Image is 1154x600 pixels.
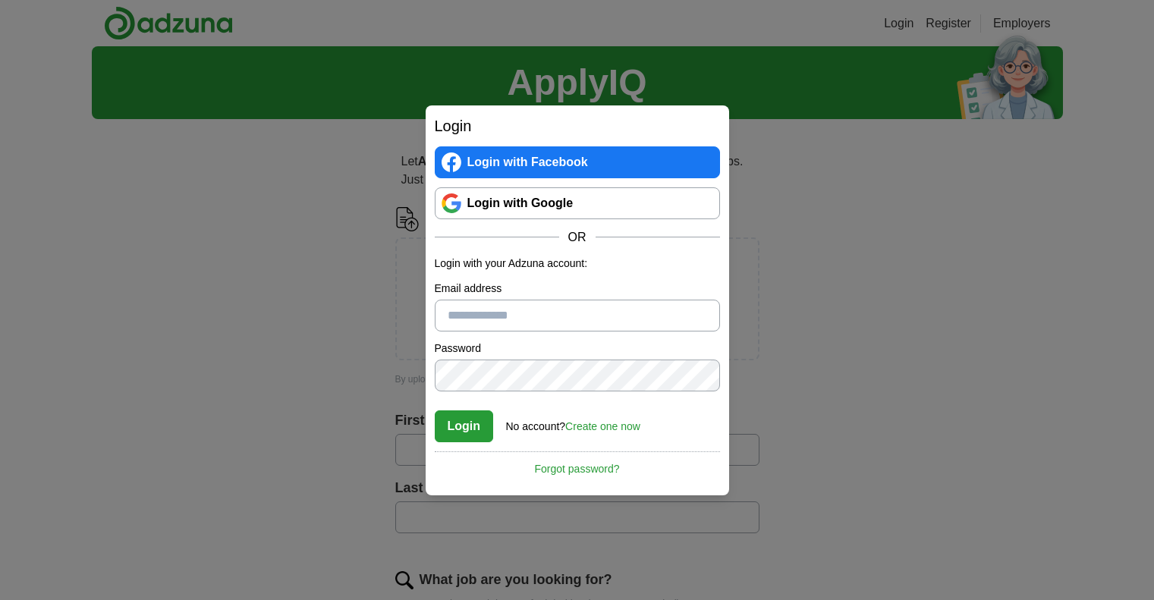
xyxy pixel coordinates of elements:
a: Login with Google [435,187,720,219]
label: Email address [435,281,720,297]
a: Login with Facebook [435,146,720,178]
label: Password [435,341,720,357]
a: Create one now [565,420,640,432]
h2: Login [435,115,720,137]
a: Forgot password? [435,451,720,477]
span: OR [559,228,596,247]
div: No account? [506,410,640,435]
p: Login with your Adzuna account: [435,256,720,272]
button: Login [435,410,494,442]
